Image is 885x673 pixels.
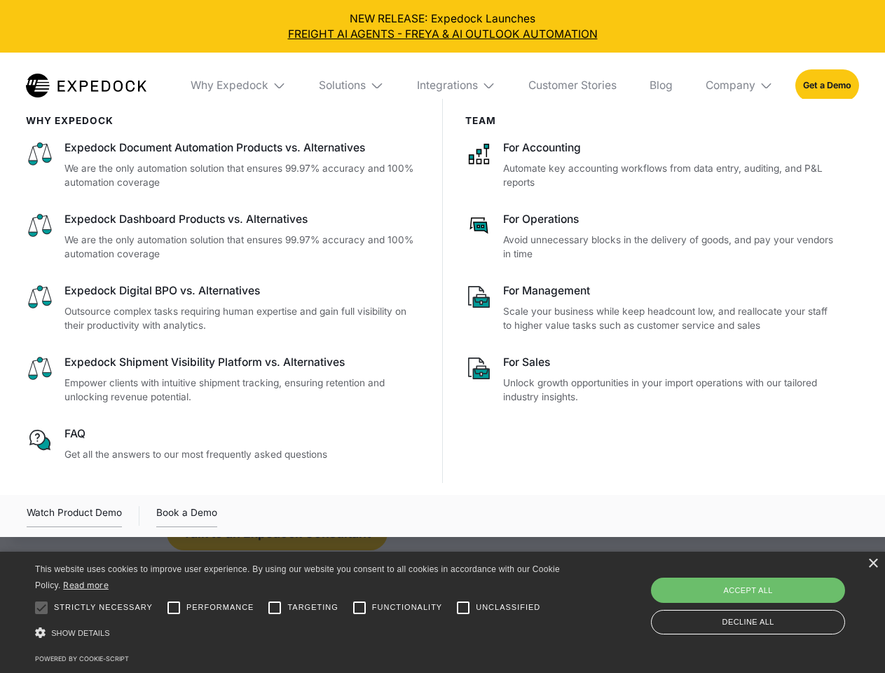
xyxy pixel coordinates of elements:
div: For Accounting [503,140,837,156]
iframe: Chat Widget [652,522,885,673]
p: Avoid unnecessary blocks in the delivery of goods, and pay your vendors in time [503,233,837,261]
p: Outsource complex tasks requiring human expertise and gain full visibility on their productivity ... [64,304,420,333]
div: Show details [35,624,565,643]
a: open lightbox [27,505,122,527]
div: Integrations [417,79,478,93]
span: Unclassified [476,601,540,613]
p: We are the only automation solution that ensures 99.97% accuracy and 100% automation coverage [64,233,420,261]
div: Company [706,79,755,93]
a: Read more [63,580,109,590]
span: Targeting [287,601,338,613]
div: Expedock Document Automation Products vs. Alternatives [64,140,420,156]
div: Expedock Digital BPO vs. Alternatives [64,283,420,299]
a: FAQGet all the answers to our most frequently asked questions [26,426,420,461]
a: Customer Stories [517,53,627,118]
p: Empower clients with intuitive shipment tracking, ensuring retention and unlocking revenue potent... [64,376,420,405]
a: Expedock Shipment Visibility Platform vs. AlternativesEmpower clients with intuitive shipment tra... [26,355,420,405]
p: Unlock growth opportunities in your import operations with our tailored industry insights. [503,376,837,405]
div: Team [465,115,837,126]
div: Why Expedock [191,79,268,93]
div: Integrations [406,53,507,118]
p: Get all the answers to our most frequently asked questions [64,447,420,462]
div: Watch Product Demo [27,505,122,527]
a: FREIGHT AI AGENTS - FREYA & AI OUTLOOK AUTOMATION [11,27,874,42]
div: Solutions [319,79,366,93]
span: Show details [51,629,110,637]
p: We are the only automation solution that ensures 99.97% accuracy and 100% automation coverage [64,161,420,190]
span: This website uses cookies to improve user experience. By using our website you consent to all coo... [35,564,560,590]
span: Strictly necessary [54,601,153,613]
a: Expedock Dashboard Products vs. AlternativesWe are the only automation solution that ensures 99.9... [26,212,420,261]
div: Company [694,53,784,118]
div: Expedock Shipment Visibility Platform vs. Alternatives [64,355,420,370]
a: Book a Demo [156,505,217,527]
a: For OperationsAvoid unnecessary blocks in the delivery of goods, and pay your vendors in time [465,212,837,261]
a: Expedock Digital BPO vs. AlternativesOutsource complex tasks requiring human expertise and gain f... [26,283,420,333]
p: Automate key accounting workflows from data entry, auditing, and P&L reports [503,161,837,190]
a: Powered by cookie-script [35,655,129,662]
a: Expedock Document Automation Products vs. AlternativesWe are the only automation solution that en... [26,140,420,190]
div: NEW RELEASE: Expedock Launches [11,11,874,42]
p: Scale your business while keep headcount low, and reallocate your staff to higher value tasks suc... [503,304,837,333]
span: Performance [186,601,254,613]
div: WHy Expedock [26,115,420,126]
span: Functionality [372,601,442,613]
a: Get a Demo [795,69,859,101]
div: For Operations [503,212,837,227]
div: Expedock Dashboard Products vs. Alternatives [64,212,420,227]
a: For AccountingAutomate key accounting workflows from data entry, auditing, and P&L reports [465,140,837,190]
div: For Management [503,283,837,299]
div: For Sales [503,355,837,370]
div: Why Expedock [179,53,297,118]
a: For SalesUnlock growth opportunities in your import operations with our tailored industry insights. [465,355,837,405]
a: For ManagementScale your business while keep headcount low, and reallocate your staff to higher v... [465,283,837,333]
div: Solutions [308,53,395,118]
a: Blog [638,53,683,118]
div: FAQ [64,426,420,442]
